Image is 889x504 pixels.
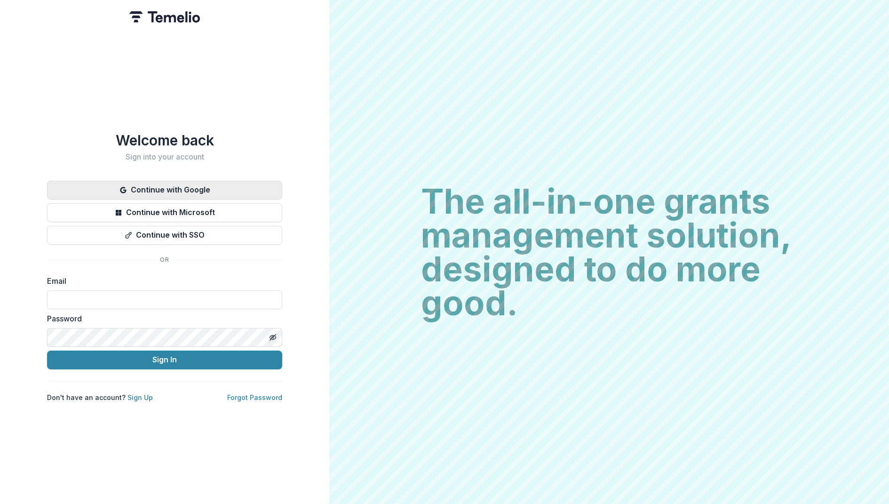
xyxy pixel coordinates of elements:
button: Continue with Microsoft [47,203,282,222]
label: Password [47,313,277,324]
img: Temelio [129,11,200,23]
label: Email [47,275,277,287]
button: Continue with Google [47,181,282,200]
h2: Sign into your account [47,152,282,161]
a: Forgot Password [227,393,282,401]
h1: Welcome back [47,132,282,149]
button: Continue with SSO [47,226,282,245]
button: Toggle password visibility [265,330,280,345]
p: Don't have an account? [47,392,153,402]
button: Sign In [47,351,282,369]
a: Sign Up [127,393,153,401]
